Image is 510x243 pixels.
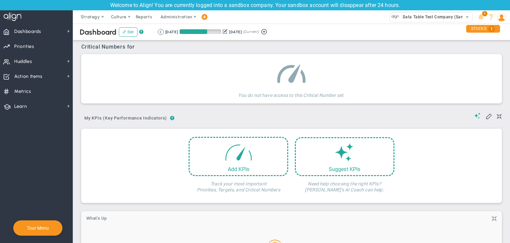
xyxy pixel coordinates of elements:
div: STUCKS [466,25,500,33]
h4: You do not have access to this Critical Number set. [238,88,345,98]
span: Dashboards [14,25,41,39]
div: Period Progress: 66% Day 60 of 90 with 30 remaining. [180,29,221,34]
span: select [463,13,472,22]
div: Suggest KPIs [296,166,393,172]
button: Go to previous period [158,29,164,35]
span: Administration [160,14,192,19]
span: Strategy [81,14,100,19]
div: Add KPIs [190,166,287,172]
span: 1 [488,26,495,32]
li: Announcements [476,10,486,24]
li: Help & Frequently Asked Questions (FAQ) [486,10,496,24]
span: Suggestions (AI Feature) [474,113,481,119]
span: Dashboard [80,28,117,37]
span: Critical Numbers for [81,44,136,50]
div: [DATE] [165,29,178,35]
span: Learn [14,100,27,114]
span: Culture [111,14,127,19]
img: 202891.Person.photo [497,13,506,22]
button: My KPIs (Key Performance Indicators) [81,113,170,124]
span: Priorities [14,40,34,54]
img: 33584.Company.photo [391,13,399,21]
span: Metrics [14,85,31,99]
button: Tour Menu [25,225,51,231]
span: 1 [482,11,487,16]
button: Edit [119,27,137,37]
span: My KPIs (Key Performance Indicators) [81,113,170,123]
span: Edit My KPIs [485,113,492,119]
span: Reports [132,10,156,24]
span: Data Table Test Company (Sandbox) [399,13,474,21]
span: (Current) [243,29,259,35]
div: [DATE] [229,29,242,35]
span: Action Items [14,70,42,84]
span: Huddles [14,55,32,69]
h4: Track your most important Priorities, Targets, and Critical Numbers [189,176,288,193]
h4: Need help choosing the right KPIs? [PERSON_NAME]'s AI Coach can help. [295,176,394,193]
